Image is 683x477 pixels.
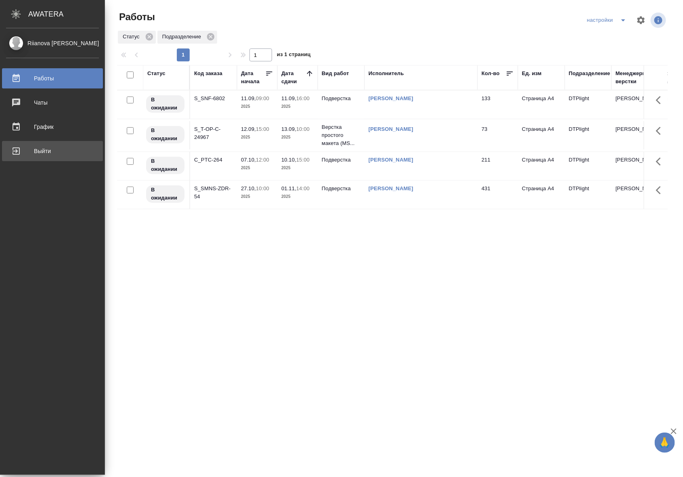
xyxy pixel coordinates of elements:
[281,164,314,172] p: 2025
[651,13,668,28] span: Посмотреть информацию
[369,126,413,132] a: [PERSON_NAME]
[522,69,542,78] div: Ед. изм
[322,95,360,103] p: Подверстка
[565,181,612,209] td: DTPlight
[256,157,269,163] p: 12:00
[565,152,612,180] td: DTPlight
[28,6,105,22] div: AWATERA
[241,103,273,111] p: 2025
[369,185,413,191] a: [PERSON_NAME]
[369,157,413,163] a: [PERSON_NAME]
[145,185,185,204] div: Исполнитель назначен, приступать к работе пока рано
[565,90,612,119] td: DTPlight
[616,125,654,133] p: [PERSON_NAME]
[2,68,103,88] a: Работы
[651,121,670,141] button: Здесь прячутся важные кнопки
[194,156,233,164] div: C_PTC-264
[6,97,99,109] div: Чаты
[145,156,185,175] div: Исполнитель назначен, приступать к работе пока рано
[616,69,654,86] div: Менеджеры верстки
[616,185,654,193] p: [PERSON_NAME]
[241,164,273,172] p: 2025
[631,11,651,30] span: Настроить таблицу
[241,185,256,191] p: 27.10,
[194,185,233,201] div: S_SMNS-ZDR-54
[194,95,233,103] div: S_SNF-6802
[518,152,565,180] td: Страница А4
[322,185,360,193] p: Подверстка
[194,125,233,141] div: S_T-OP-C-24967
[482,69,500,78] div: Кол-во
[296,157,310,163] p: 15:00
[241,126,256,132] p: 12.09,
[151,126,180,143] p: В ожидании
[145,95,185,113] div: Исполнитель назначен, приступать к работе пока рано
[2,92,103,113] a: Чаты
[518,181,565,209] td: Страница А4
[151,96,180,112] p: В ожидании
[277,50,311,61] span: из 1 страниц
[651,90,670,110] button: Здесь прячутся важные кнопки
[478,121,518,149] td: 73
[241,95,256,101] p: 11.09,
[281,133,314,141] p: 2025
[281,185,296,191] p: 01.11,
[585,14,631,27] div: split button
[322,123,360,147] p: Верстка простого макета (MS...
[6,72,99,84] div: Работы
[118,31,156,44] div: Статус
[256,126,269,132] p: 15:00
[162,33,204,41] p: Подразделение
[565,121,612,149] td: DTPlight
[123,33,142,41] p: Статус
[651,152,670,171] button: Здесь прячутся важные кнопки
[658,434,672,451] span: 🙏
[117,11,155,23] span: Работы
[151,186,180,202] p: В ожидании
[241,133,273,141] p: 2025
[281,69,306,86] div: Дата сдачи
[241,157,256,163] p: 07.10,
[6,121,99,133] div: График
[651,181,670,200] button: Здесь прячутся важные кнопки
[518,90,565,119] td: Страница А4
[241,69,265,86] div: Дата начала
[616,156,654,164] p: [PERSON_NAME]
[369,95,413,101] a: [PERSON_NAME]
[322,156,360,164] p: Подверстка
[296,95,310,101] p: 16:00
[281,95,296,101] p: 11.09,
[256,185,269,191] p: 10:00
[241,193,273,201] p: 2025
[296,185,310,191] p: 14:00
[6,145,99,157] div: Выйти
[569,69,610,78] div: Подразделение
[151,157,180,173] p: В ожидании
[281,193,314,201] p: 2025
[369,69,404,78] div: Исполнитель
[147,69,166,78] div: Статус
[281,126,296,132] p: 13.09,
[2,141,103,161] a: Выйти
[194,69,222,78] div: Код заказа
[6,39,99,48] div: Riianova [PERSON_NAME]
[256,95,269,101] p: 09:00
[145,125,185,144] div: Исполнитель назначен, приступать к работе пока рано
[322,69,349,78] div: Вид работ
[518,121,565,149] td: Страница А4
[478,90,518,119] td: 133
[478,181,518,209] td: 431
[655,433,675,453] button: 🙏
[281,103,314,111] p: 2025
[296,126,310,132] p: 10:00
[478,152,518,180] td: 211
[616,95,654,103] p: [PERSON_NAME]
[2,117,103,137] a: График
[281,157,296,163] p: 10.10,
[157,31,217,44] div: Подразделение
